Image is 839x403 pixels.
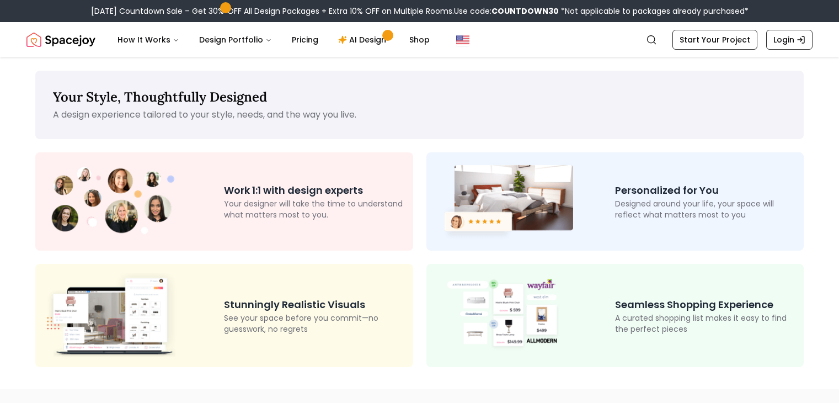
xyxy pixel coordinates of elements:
[491,6,559,17] b: COUNTDOWN30
[766,30,813,50] a: Login
[26,22,813,57] nav: Global
[400,29,439,51] a: Shop
[190,29,281,51] button: Design Portfolio
[224,312,404,335] p: See your space before you commit—no guesswork, no regrets
[53,108,786,121] p: A design experience tailored to your style, needs, and the way you live.
[44,273,182,358] img: 3D Design
[53,88,786,106] p: Your Style, Thoughtfully Designed
[615,297,795,312] p: Seamless Shopping Experience
[454,6,559,17] span: Use code:
[615,198,795,220] p: Designed around your life, your space will reflect what matters most to you
[672,30,757,50] a: Start Your Project
[26,29,95,51] img: Spacejoy Logo
[559,6,749,17] span: *Not applicable to packages already purchased*
[224,297,404,312] p: Stunningly Realistic Visuals
[615,312,795,335] p: A curated shopping list makes it easy to find the perfect pieces
[26,29,95,51] a: Spacejoy
[456,33,469,46] img: United States
[224,198,404,220] p: Your designer will take the time to understand what matters most to you.
[435,161,573,242] img: Room Design
[283,29,327,51] a: Pricing
[91,6,749,17] div: [DATE] Countdown Sale – Get 30% OFF All Design Packages + Extra 10% OFF on Multiple Rooms.
[224,183,404,198] p: Work 1:1 with design experts
[615,183,795,198] p: Personalized for You
[109,29,188,51] button: How It Works
[109,29,439,51] nav: Main
[44,163,182,241] img: Design Experts
[329,29,398,51] a: AI Design
[435,277,573,355] img: Shop Design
